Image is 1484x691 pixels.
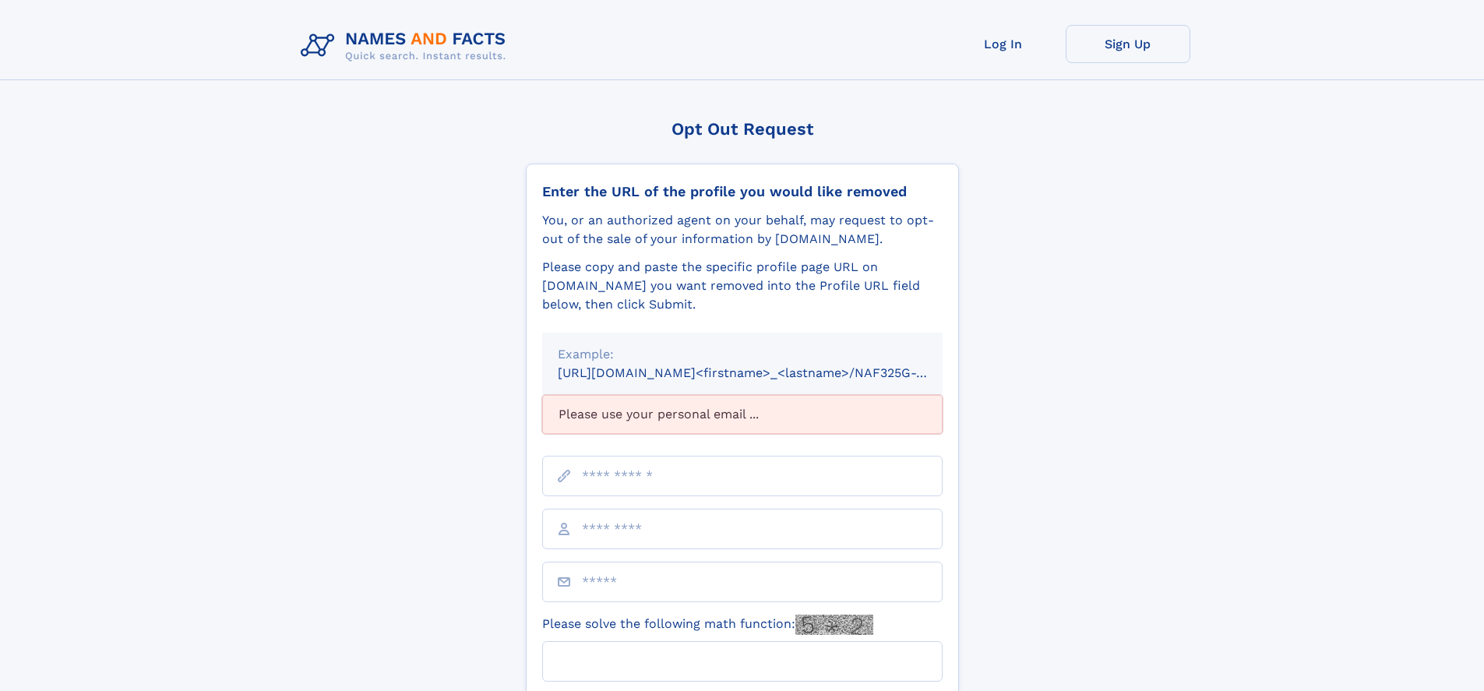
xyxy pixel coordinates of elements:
div: You, or an authorized agent on your behalf, may request to opt-out of the sale of your informatio... [542,211,943,249]
img: Logo Names and Facts [294,25,519,67]
label: Please solve the following math function: [542,615,873,635]
div: Please copy and paste the specific profile page URL on [DOMAIN_NAME] you want removed into the Pr... [542,258,943,314]
a: Log In [941,25,1066,63]
div: Example: [558,345,927,364]
a: Sign Up [1066,25,1190,63]
div: Enter the URL of the profile you would like removed [542,183,943,200]
div: Please use your personal email ... [542,395,943,434]
small: [URL][DOMAIN_NAME]<firstname>_<lastname>/NAF325G-xxxxxxxx [558,365,972,380]
div: Opt Out Request [526,119,959,139]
